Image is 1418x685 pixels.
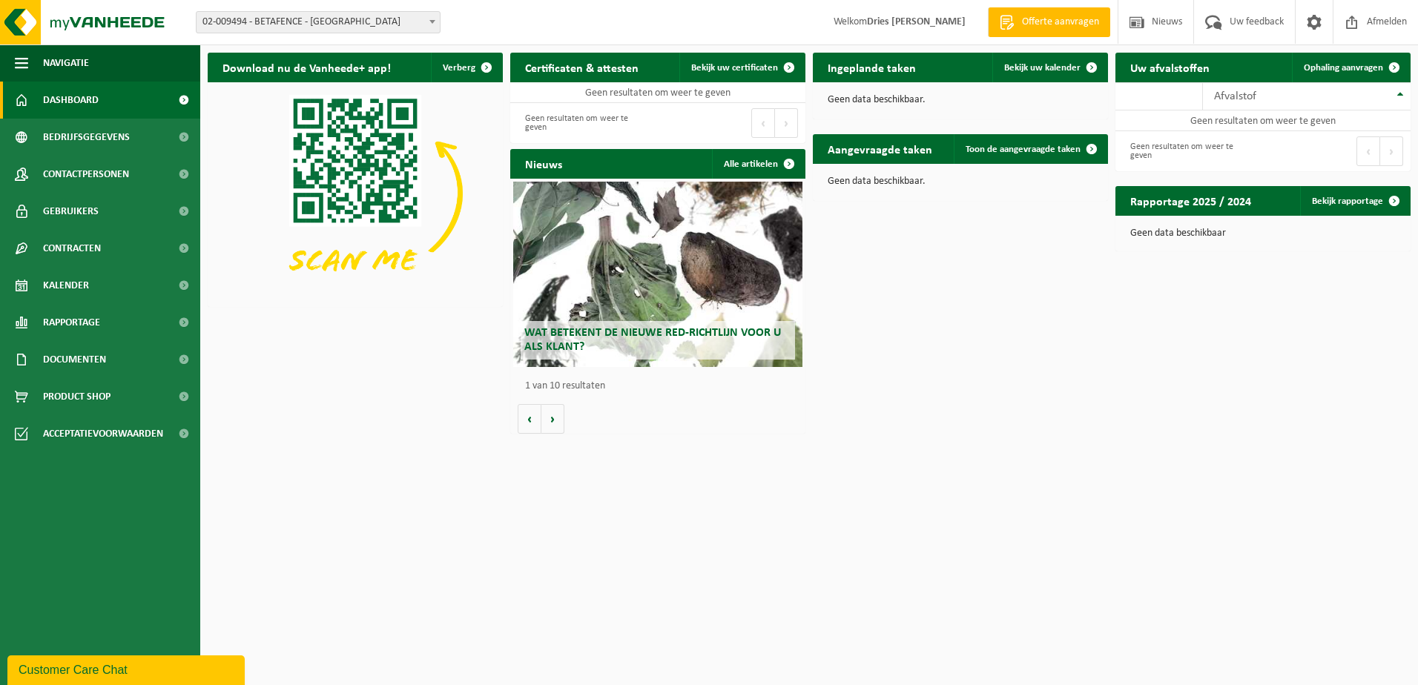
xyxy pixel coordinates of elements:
span: Verberg [443,63,475,73]
span: 02-009494 - BETAFENCE - HARELBEKE [196,11,441,33]
span: Contactpersonen [43,156,129,193]
span: Ophaling aanvragen [1304,63,1383,73]
h2: Ingeplande taken [813,53,931,82]
p: 1 van 10 resultaten [525,381,798,391]
span: Wat betekent de nieuwe RED-richtlijn voor u als klant? [524,327,781,353]
h2: Certificaten & attesten [510,53,653,82]
h2: Nieuws [510,149,577,178]
a: Wat betekent de nieuwe RED-richtlijn voor u als klant? [513,182,802,367]
button: Next [775,108,798,138]
a: Bekijk uw certificaten [679,53,804,82]
div: Geen resultaten om weer te geven [1123,135,1256,168]
span: Dashboard [43,82,99,119]
span: Bekijk uw certificaten [691,63,778,73]
p: Geen data beschikbaar. [828,176,1093,187]
span: 02-009494 - BETAFENCE - HARELBEKE [197,12,440,33]
a: Bekijk uw kalender [992,53,1107,82]
span: Afvalstof [1214,90,1256,102]
p: Geen data beschikbaar. [828,95,1093,105]
button: Previous [751,108,775,138]
strong: Dries [PERSON_NAME] [867,16,966,27]
button: Vorige [518,404,541,434]
h2: Aangevraagde taken [813,134,947,163]
span: Product Shop [43,378,111,415]
p: Geen data beschikbaar [1130,228,1396,239]
span: Rapportage [43,304,100,341]
a: Offerte aanvragen [988,7,1110,37]
button: Next [1380,136,1403,166]
span: Offerte aanvragen [1018,15,1103,30]
a: Ophaling aanvragen [1292,53,1409,82]
img: Download de VHEPlus App [208,82,503,304]
h2: Rapportage 2025 / 2024 [1115,186,1266,215]
span: Documenten [43,341,106,378]
div: Geen resultaten om weer te geven [518,107,650,139]
button: Verberg [431,53,501,82]
span: Toon de aangevraagde taken [966,145,1081,154]
h2: Download nu de Vanheede+ app! [208,53,406,82]
span: Bekijk uw kalender [1004,63,1081,73]
span: Navigatie [43,44,89,82]
td: Geen resultaten om weer te geven [510,82,805,103]
a: Bekijk rapportage [1300,186,1409,216]
td: Geen resultaten om weer te geven [1115,110,1411,131]
span: Contracten [43,230,101,267]
iframe: chat widget [7,652,248,685]
span: Gebruikers [43,193,99,230]
button: Volgende [541,404,564,434]
span: Bedrijfsgegevens [43,119,130,156]
a: Toon de aangevraagde taken [954,134,1107,164]
span: Acceptatievoorwaarden [43,415,163,452]
a: Alle artikelen [712,149,804,179]
h2: Uw afvalstoffen [1115,53,1224,82]
span: Kalender [43,267,89,304]
button: Previous [1356,136,1380,166]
